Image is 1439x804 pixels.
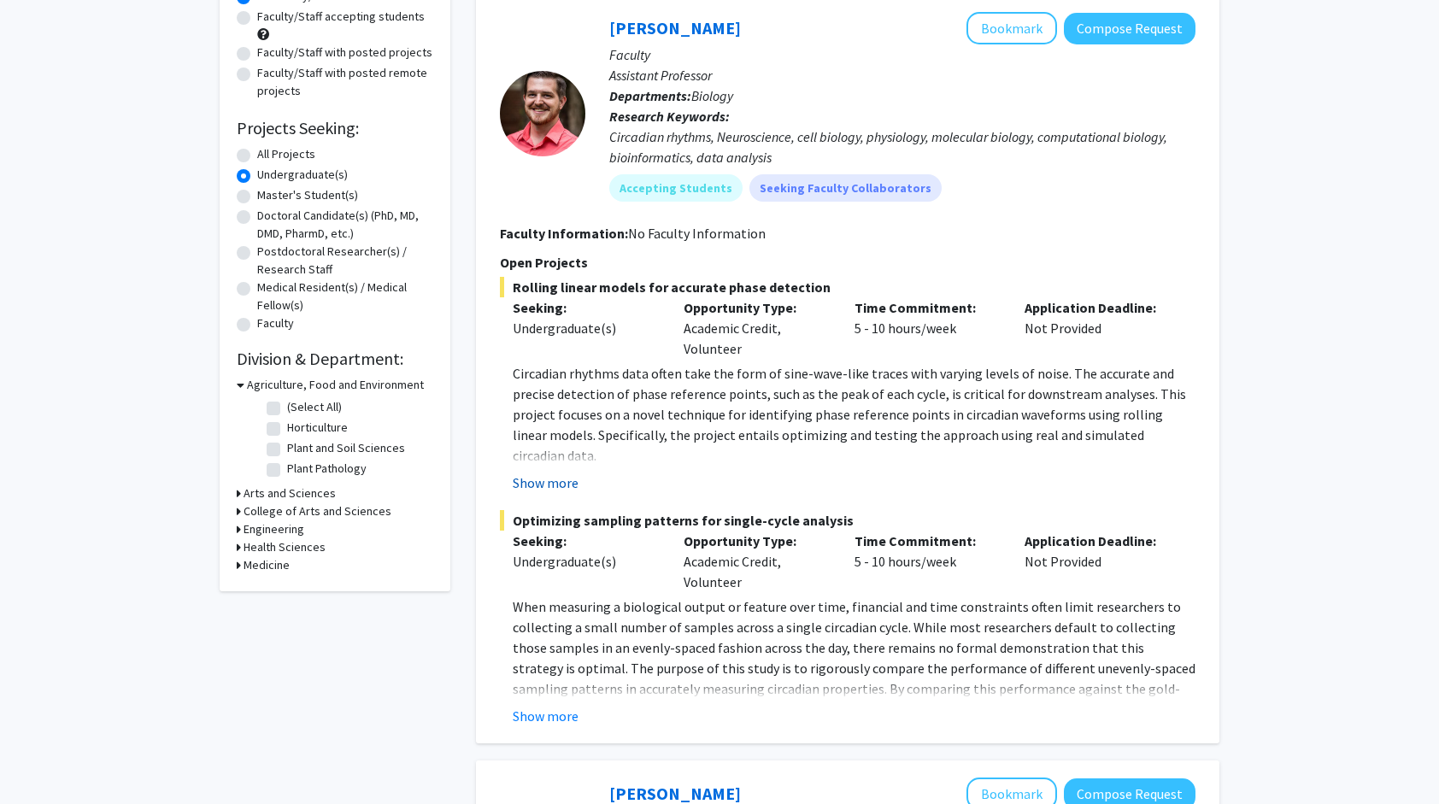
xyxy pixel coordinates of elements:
p: Opportunity Type: [684,297,829,318]
h3: Arts and Sciences [244,484,336,502]
label: Plant Pathology [287,460,367,478]
label: Doctoral Candidate(s) (PhD, MD, DMD, PharmD, etc.) [257,207,433,243]
div: Academic Credit, Volunteer [671,531,842,592]
b: Research Keywords: [609,108,730,125]
b: Faculty Information: [500,225,628,242]
label: Faculty [257,314,294,332]
p: Time Commitment: [855,531,1000,551]
label: (Select All) [287,398,342,416]
p: Faculty [609,44,1195,65]
a: [PERSON_NAME] [609,17,741,38]
span: Biology [691,87,733,104]
p: When measuring a biological output or feature over time, financial and time constraints often lim... [513,596,1195,719]
div: Circadian rhythms, Neuroscience, cell biology, physiology, molecular biology, computational biolo... [609,126,1195,167]
div: Not Provided [1012,531,1183,592]
p: Application Deadline: [1025,531,1170,551]
iframe: Chat [13,727,73,791]
div: Undergraduate(s) [513,551,658,572]
button: Compose Request to Michael Tackenberg [1064,13,1195,44]
label: Medical Resident(s) / Medical Fellow(s) [257,279,433,314]
span: Optimizing sampling patterns for single-cycle analysis [500,510,1195,531]
span: No Faculty Information [628,225,766,242]
h3: Agriculture, Food and Environment [247,376,424,394]
h3: College of Arts and Sciences [244,502,391,520]
label: Postdoctoral Researcher(s) / Research Staff [257,243,433,279]
h2: Division & Department: [237,349,433,369]
div: Not Provided [1012,297,1183,359]
button: Show more [513,472,579,493]
label: Faculty/Staff with posted remote projects [257,64,433,100]
button: Add Michael Tackenberg to Bookmarks [966,12,1057,44]
label: Faculty/Staff accepting students [257,8,425,26]
p: Circadian rhythms data often take the form of sine-wave-like traces with varying levels of noise.... [513,363,1195,466]
h3: Medicine [244,556,290,574]
mat-chip: Seeking Faculty Collaborators [749,174,942,202]
p: Opportunity Type: [684,531,829,551]
p: Seeking: [513,531,658,551]
p: Open Projects [500,252,1195,273]
span: Rolling linear models for accurate phase detection [500,277,1195,297]
p: Time Commitment: [855,297,1000,318]
label: All Projects [257,145,315,163]
mat-chip: Accepting Students [609,174,743,202]
h3: Engineering [244,520,304,538]
h3: Health Sciences [244,538,326,556]
b: Departments: [609,87,691,104]
p: Seeking: [513,297,658,318]
p: Assistant Professor [609,65,1195,85]
div: 5 - 10 hours/week [842,297,1013,359]
label: Plant and Soil Sciences [287,439,405,457]
p: Application Deadline: [1025,297,1170,318]
a: [PERSON_NAME] [609,783,741,804]
div: Academic Credit, Volunteer [671,297,842,359]
label: Master's Student(s) [257,186,358,204]
div: Undergraduate(s) [513,318,658,338]
label: Undergraduate(s) [257,166,348,184]
label: Faculty/Staff with posted projects [257,44,432,62]
label: Horticulture [287,419,348,437]
h2: Projects Seeking: [237,118,433,138]
div: 5 - 10 hours/week [842,531,1013,592]
button: Show more [513,706,579,726]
